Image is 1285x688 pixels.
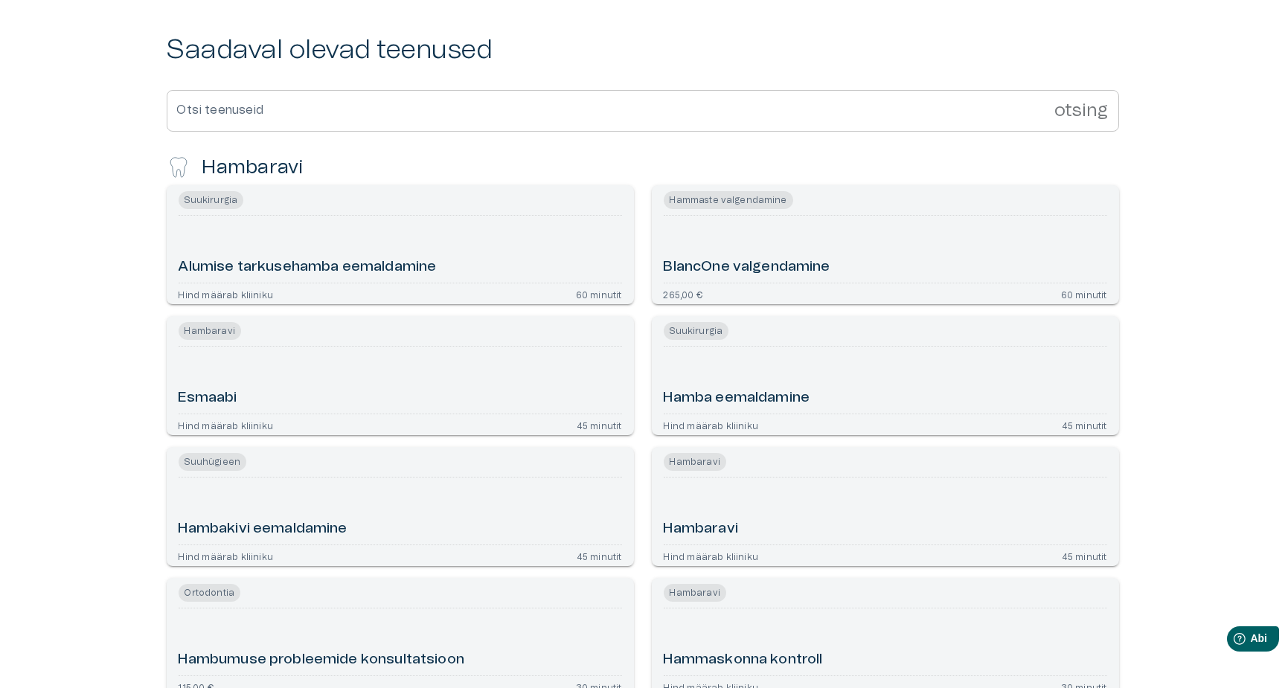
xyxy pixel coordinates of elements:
font: Suuhügieen [185,457,241,466]
font: Hammaskonna kontroll [664,652,823,666]
font: Hind määrab kliiniku [179,553,273,562]
font: Hambumuse probleemide konsultatsioon [179,652,464,666]
font: Suukirurgia [670,327,723,335]
font: 45 minutit [1062,553,1107,562]
a: Navigeerige BlancOne valgendamine [652,185,1119,304]
font: Hind määrab kliiniku [179,422,273,431]
font: Hamba eemaldamine [664,390,810,405]
a: Navigeeri Hamba eemaldamise juurde [652,316,1119,435]
font: Hambaravi [670,457,720,466]
font: 45 minutit [577,422,622,431]
font: 60 minutit [576,291,622,300]
font: Hind määrab kliiniku [664,553,758,562]
font: Hambakivi eemaldamine [179,521,347,536]
font: 45 minutit [1062,422,1107,431]
font: Hind määrab kliiniku [179,291,273,300]
font: Hambaravi [664,521,738,536]
font: Hambaravi [202,158,304,177]
font: 45 minutit [577,553,622,562]
font: Saadaval olevad teenused [167,36,493,63]
font: otsing [1055,102,1109,120]
font: Esmaabi [179,390,237,405]
font: Ortodontia [185,588,235,597]
font: Hambaravi [185,327,235,335]
a: Navigeeri Esmaabisse [167,316,634,435]
font: 265,00 € [664,291,702,300]
font: Hammaste valgendamine [670,196,787,205]
font: BlancOne valgendamine [664,260,830,274]
a: Navigeeri Hambaravisse [652,447,1119,566]
font: Alumise tarkusehamba eemaldamine [179,260,437,274]
font: 60 minutit [1061,291,1107,300]
font: Hind määrab kliiniku [664,422,758,431]
font: Suukirurgia [185,196,238,205]
font: Hambaravi [670,588,720,597]
iframe: Abividina käivitaja [1169,620,1285,662]
a: Navigate to Hambakivi eemaldamine [167,447,634,566]
a: Navigate to Alumise tarkusehamba eemaldamine [167,185,634,304]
